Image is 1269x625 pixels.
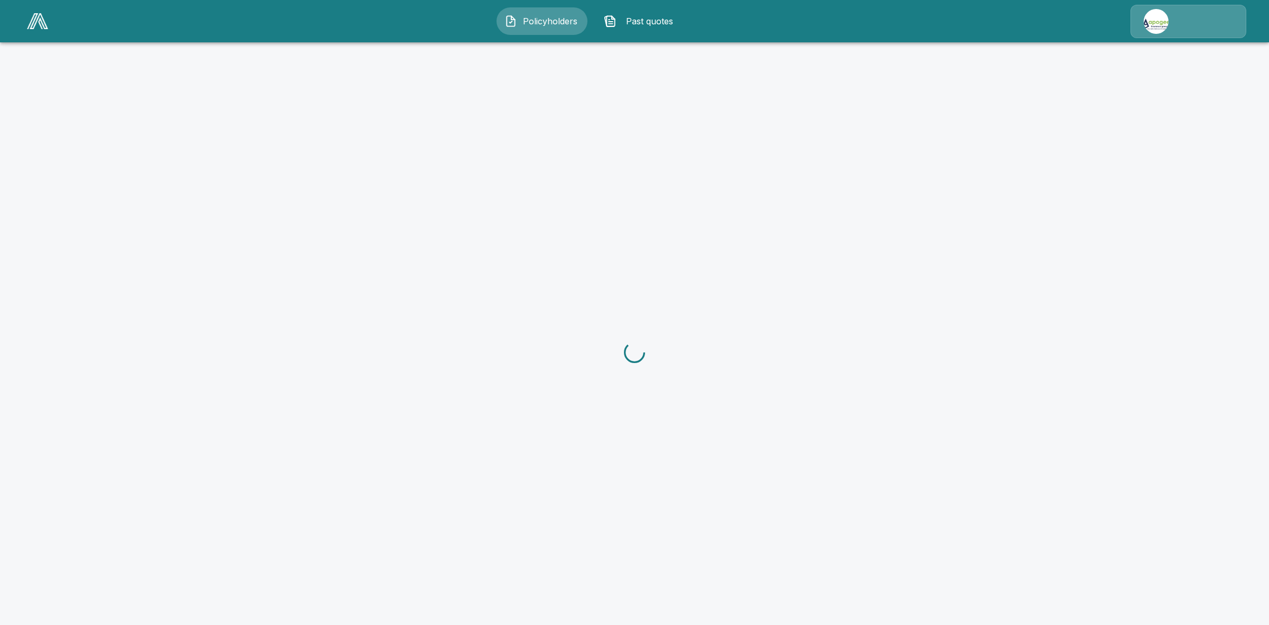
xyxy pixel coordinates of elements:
[604,15,617,28] img: Past quotes Icon
[504,15,517,28] img: Policyholders Icon
[496,7,587,35] button: Policyholders IconPolicyholders
[596,7,687,35] button: Past quotes IconPast quotes
[27,13,48,29] img: AA Logo
[521,15,580,28] span: Policyholders
[621,15,679,28] span: Past quotes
